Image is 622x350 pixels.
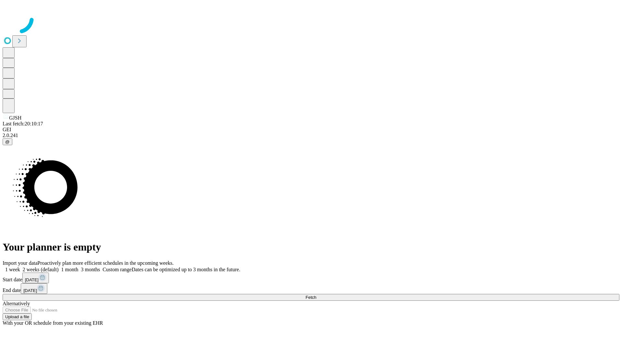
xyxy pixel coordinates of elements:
[103,267,132,272] span: Custom range
[5,267,20,272] span: 1 week
[3,127,619,133] div: GEI
[21,283,47,294] button: [DATE]
[3,121,43,126] span: Last fetch: 20:10:17
[132,267,240,272] span: Dates can be optimized up to 3 months in the future.
[61,267,78,272] span: 1 month
[305,295,316,300] span: Fetch
[9,115,21,121] span: GJSH
[25,277,39,282] span: [DATE]
[3,283,619,294] div: End date
[23,288,37,293] span: [DATE]
[3,313,32,320] button: Upload a file
[3,138,12,145] button: @
[3,260,38,266] span: Import your data
[81,267,100,272] span: 3 months
[3,294,619,301] button: Fetch
[3,133,619,138] div: 2.0.241
[3,273,619,283] div: Start date
[23,267,59,272] span: 2 weeks (default)
[3,301,30,306] span: Alternatively
[5,139,10,144] span: @
[38,260,174,266] span: Proactively plan more efficient schedules in the upcoming weeks.
[3,320,103,326] span: With your OR schedule from your existing EHR
[3,241,619,253] h1: Your planner is empty
[22,273,49,283] button: [DATE]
